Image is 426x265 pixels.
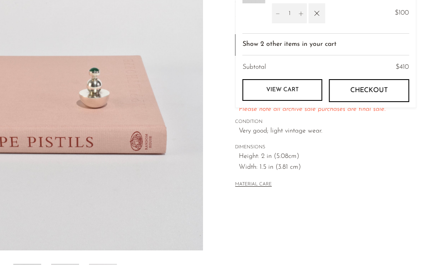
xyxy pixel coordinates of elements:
[272,3,283,23] button: Decrement
[235,144,416,151] span: DIMENSIONS
[242,34,409,55] button: Show 2 other items in your cart
[295,3,307,23] button: Increment
[283,3,295,23] input: Quantity
[235,182,272,188] button: MATERIAL CARE
[396,64,409,70] span: $410
[242,62,266,73] span: Subtotal
[395,8,409,19] span: $100
[235,118,416,126] span: CONDITION
[239,126,416,137] span: Very good; light vintage wear.
[242,79,322,101] a: View cart
[239,151,416,162] span: Height: 2 in (5.08cm)
[239,106,386,112] span: Please note all archive sale purchases are final sale.
[239,162,416,173] span: Width: 1.5 in (3.81 cm)
[329,79,409,102] button: Checkout
[350,87,388,95] span: Checkout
